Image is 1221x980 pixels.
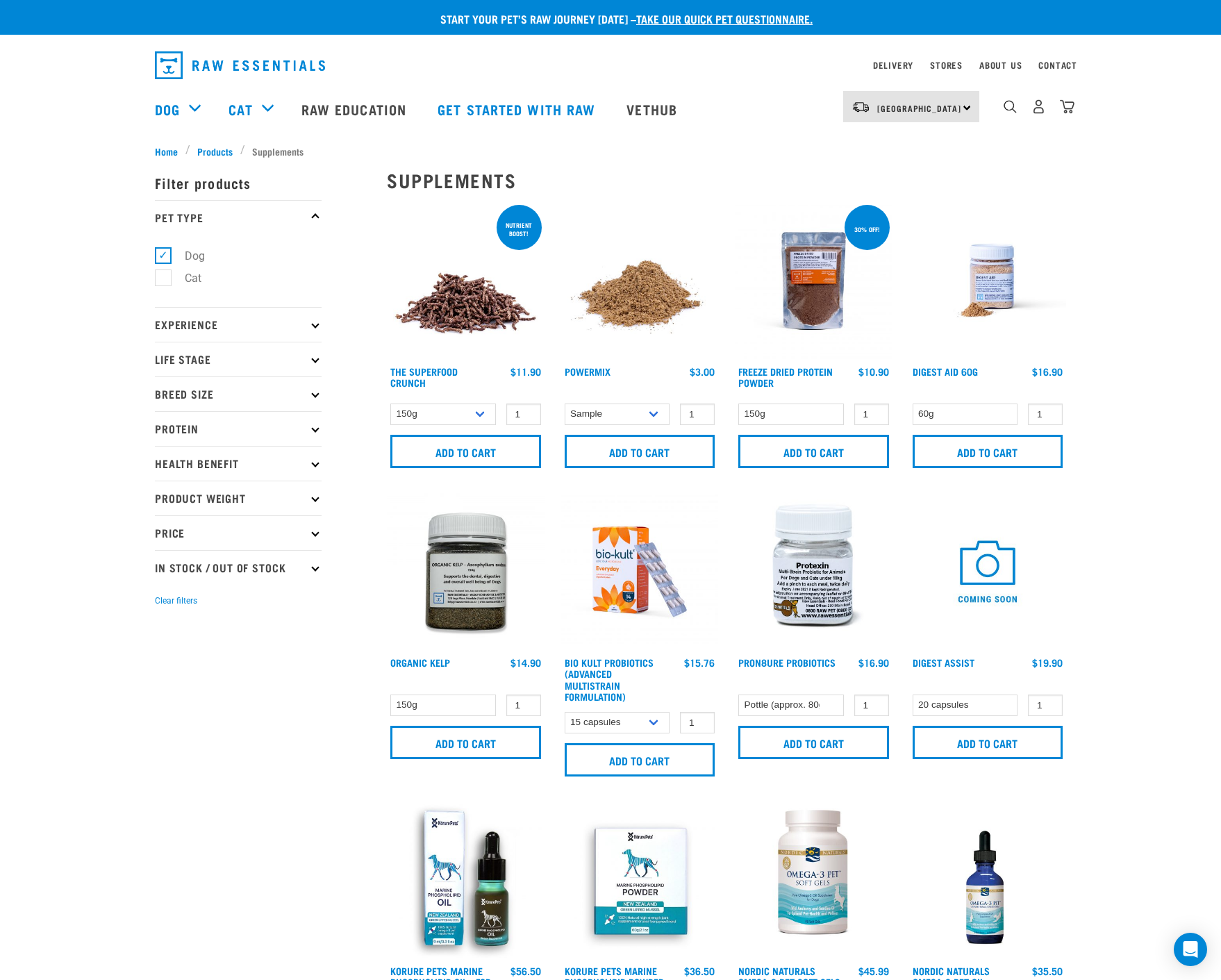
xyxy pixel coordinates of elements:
a: Dog [155,99,180,119]
a: Digest Aid 60g [913,369,978,374]
input: 1 [506,404,541,425]
p: Health Benefit [155,446,322,481]
input: 1 [1028,695,1063,716]
label: Dog [163,247,210,265]
a: Organic Kelp [390,660,450,665]
div: $16.90 [1032,366,1063,377]
p: Breed Size [155,376,322,411]
input: 1 [506,695,541,716]
input: Add to cart [390,435,541,468]
a: Products [190,144,240,158]
div: $15.76 [684,657,715,668]
img: user.png [1031,99,1046,114]
a: Home [155,144,185,158]
p: Product Weight [155,481,322,515]
p: Protein [155,411,322,446]
a: Delivery [873,63,913,67]
p: Pet Type [155,200,322,235]
img: OI Lfront 1024x1024 [387,802,545,959]
a: Raw Education [288,81,424,137]
img: 2023 AUG RE Product1724 [561,493,719,651]
img: Raw Essentials Digest Aid Pet Supplement [909,202,1067,360]
p: Price [155,515,322,550]
a: Digest Assist [913,660,974,665]
img: 10870 [387,493,545,651]
input: 1 [680,404,715,425]
span: Home [155,144,178,158]
input: Add to cart [390,726,541,759]
a: Contact [1038,63,1077,67]
img: COMING SOON [909,493,1067,651]
a: Vethub [613,81,695,137]
a: The Superfood Crunch [390,369,458,385]
input: 1 [680,712,715,733]
div: $16.90 [858,657,889,668]
a: Freeze Dried Protein Powder [738,369,833,385]
img: Bottle Of Omega3 Pet With 90 Capsules For Pets [735,802,892,959]
p: Experience [155,307,322,342]
div: $11.90 [510,366,541,377]
div: $14.90 [510,657,541,668]
a: Bio Kult Probiotics (Advanced Multistrain Formulation) [565,660,654,699]
input: 1 [1028,404,1063,425]
div: 30% off! [848,219,886,240]
input: Add to cart [913,726,1063,759]
p: In Stock / Out Of Stock [155,550,322,585]
div: $45.99 [858,965,889,977]
img: home-icon-1@2x.png [1004,100,1017,113]
div: $35.50 [1032,965,1063,977]
div: $3.00 [690,366,715,377]
a: Powermix [565,369,610,374]
input: Add to cart [913,435,1063,468]
a: Get started with Raw [424,81,613,137]
div: $56.50 [510,965,541,977]
span: Products [197,144,233,158]
input: Add to cart [738,435,889,468]
div: $36.50 [684,965,715,977]
nav: dropdown navigation [144,46,1077,85]
input: Add to cart [565,435,715,468]
div: Open Intercom Messenger [1174,933,1207,966]
input: Add to cart [738,726,889,759]
div: nutrient boost! [497,215,542,244]
img: POWDER01 65ae0065 919d 4332 9357 5d1113de9ef1 1024x1024 [561,802,719,959]
div: $10.90 [858,366,889,377]
img: van-moving.png [852,101,870,113]
a: take our quick pet questionnaire. [636,15,813,22]
input: 1 [854,404,889,425]
p: Life Stage [155,342,322,376]
a: About Us [979,63,1022,67]
input: 1 [854,695,889,716]
p: Filter products [155,165,322,200]
span: [GEOGRAPHIC_DATA] [877,106,961,110]
input: Add to cart [565,743,715,776]
img: 1311 Superfood Crunch 01 [387,202,545,360]
a: ProN8ure Probiotics [738,660,836,665]
label: Cat [163,269,207,287]
div: $19.90 [1032,657,1063,668]
img: FD Protein Powder [735,202,892,360]
h2: Supplements [387,169,1066,191]
a: Stores [930,63,963,67]
img: home-icon@2x.png [1060,99,1074,114]
nav: breadcrumbs [155,144,1066,158]
a: Cat [229,99,252,119]
img: Plastic Bottle Of Protexin For Dogs And Cats [735,493,892,651]
img: Raw Essentials Logo [155,51,325,79]
button: Clear filters [155,595,197,607]
img: Pile Of PowerMix For Pets [561,202,719,360]
img: Bottle Of 60ml Omega3 For Pets [909,802,1067,959]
